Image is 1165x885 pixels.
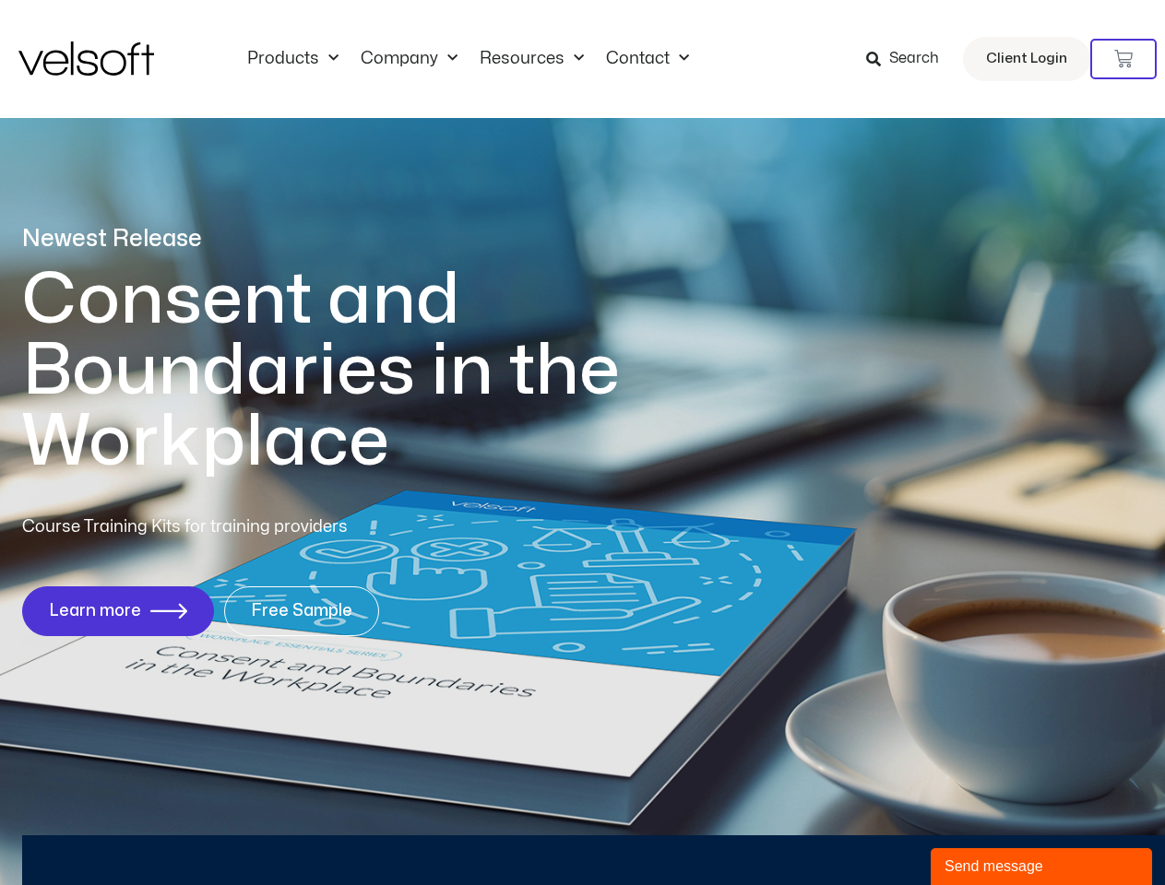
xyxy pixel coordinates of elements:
[236,49,350,69] a: ProductsMenu Toggle
[49,602,141,620] span: Learn more
[18,41,154,76] img: Velsoft Training Materials
[889,47,939,71] span: Search
[224,586,379,636] a: Free Sample
[931,844,1156,885] iframe: chat widget
[22,586,214,636] a: Learn more
[595,49,700,69] a: ContactMenu Toggle
[22,265,695,478] h1: Consent and Boundaries in the Workplace
[236,49,700,69] nav: Menu
[350,49,469,69] a: CompanyMenu Toggle
[986,47,1067,71] span: Client Login
[963,37,1090,81] a: Client Login
[22,223,695,255] p: Newest Release
[469,49,595,69] a: ResourcesMenu Toggle
[22,514,481,540] p: Course Training Kits for training providers
[866,43,952,75] a: Search
[251,602,352,620] span: Free Sample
